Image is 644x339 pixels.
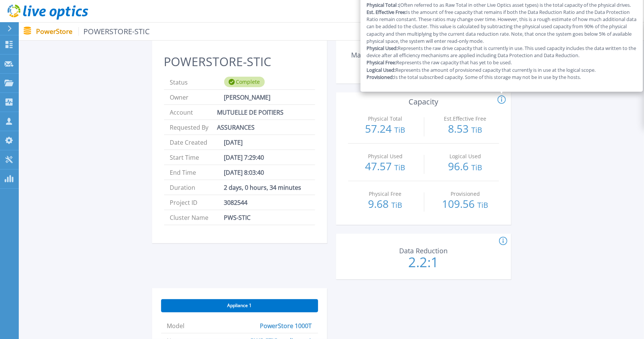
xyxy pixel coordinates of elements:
[353,116,417,121] p: Physical Total
[217,105,309,120] span: MUTUELLE DE POITIERS ASSURANCES
[224,195,248,210] span: 3082544
[394,162,405,173] span: TiB
[170,105,217,120] span: Account
[366,2,399,8] b: Physical Total :
[170,90,224,104] span: Owner
[224,150,264,165] span: [DATE] 7:29:40
[224,135,243,150] span: [DATE]
[472,162,483,173] span: TiB
[352,161,419,173] p: 47.57
[432,198,499,210] p: 109.56
[366,45,398,51] b: Physical Used:
[434,116,497,121] p: Est.Effective Free
[478,200,489,210] span: TiB
[352,123,419,135] p: 57.24
[170,165,224,180] span: End Time
[366,59,396,66] b: Physical Free:
[224,210,251,225] span: PWS-STIC
[353,191,417,197] p: Physical Free
[78,27,150,36] span: POWERSTORE-STIC
[170,150,224,165] span: Start Time
[170,180,224,195] span: Duration
[224,77,265,87] div: Complete
[353,154,417,159] p: Physical Used
[472,125,483,135] span: TiB
[224,180,302,195] span: 2 days, 0 hours, 34 minutes
[167,318,185,333] span: Model
[382,256,466,269] p: 2.2:1
[338,51,419,58] p: Master Appliance
[352,198,419,210] p: 9.68
[336,60,421,74] p: A1
[170,120,224,135] span: Requested By
[170,210,224,225] span: Cluster Name
[434,191,497,197] p: Provisioned
[432,161,499,173] p: 96.6
[170,135,224,150] span: Date Created
[434,154,497,159] p: Logical Used
[170,75,224,89] span: Status
[383,247,463,254] p: Data Reduction
[224,165,264,180] span: [DATE] 8:03:40
[170,195,224,210] span: Project ID
[36,27,150,36] p: PowerStore
[260,318,312,333] span: PowerStore 1000T
[366,67,395,73] b: Logical Used:
[366,74,394,80] b: Provisioned:
[227,303,252,309] span: Appliance 1
[391,200,402,210] span: TiB
[164,55,315,69] h2: POWERSTORE-STIC
[366,9,406,15] b: Est. Effective Free:
[432,123,499,135] p: 8.53
[394,125,405,135] span: TiB
[224,90,271,104] span: [PERSON_NAME]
